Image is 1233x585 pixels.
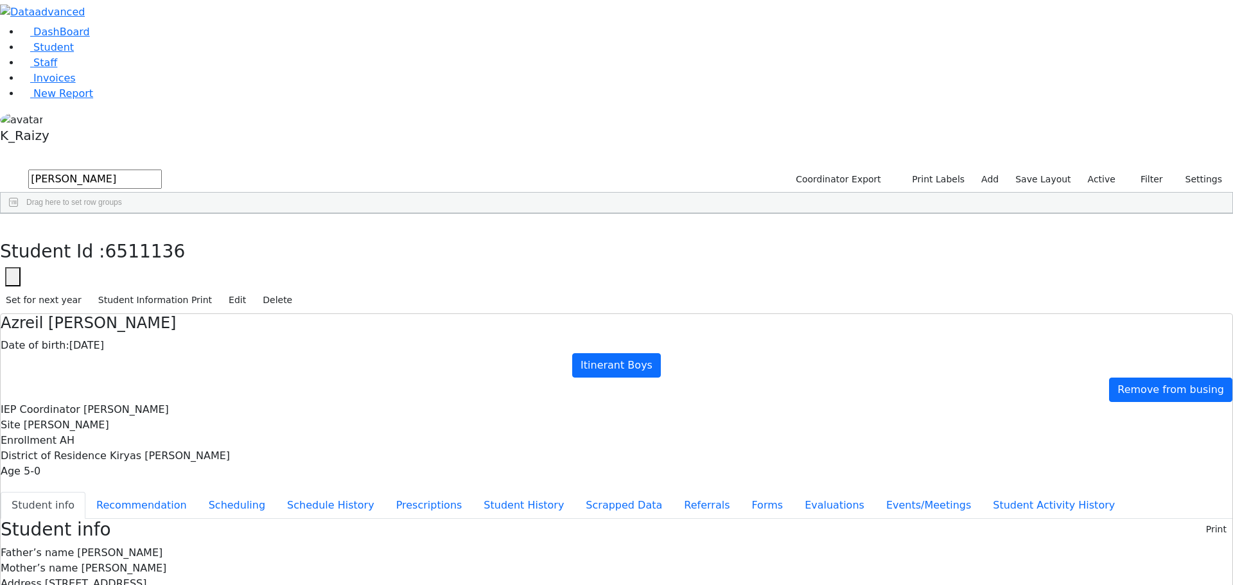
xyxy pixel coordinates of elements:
[794,492,875,519] button: Evaluations
[1082,170,1121,189] label: Active
[33,72,76,84] span: Invoices
[1,314,1232,333] h4: Azreil [PERSON_NAME]
[1,448,107,464] label: District of Residence
[33,26,90,38] span: DashBoard
[1200,520,1232,539] button: Print
[385,492,473,519] button: Prescriptions
[21,41,74,53] a: Student
[1124,170,1169,189] button: Filter
[1,417,21,433] label: Site
[575,492,673,519] button: Scrapped Data
[33,41,74,53] span: Student
[26,198,122,207] span: Drag here to set row groups
[1,338,1232,353] div: [DATE]
[1117,383,1224,396] span: Remove from busing
[33,87,93,100] span: New Report
[21,72,76,84] a: Invoices
[24,465,40,477] span: 5-0
[105,241,186,262] span: 6511136
[21,26,90,38] a: DashBoard
[473,492,575,519] button: Student History
[1010,170,1076,189] button: Save Layout
[257,290,298,310] button: Delete
[1,561,78,576] label: Mother’s name
[110,450,230,462] span: Kiryas [PERSON_NAME]
[875,492,982,519] button: Events/Meetings
[1,492,85,519] button: Student info
[92,290,218,310] button: Student Information Print
[81,562,166,574] span: [PERSON_NAME]
[198,492,276,519] button: Scheduling
[223,290,252,310] button: Edit
[897,170,970,189] button: Print Labels
[85,492,198,519] button: Recommendation
[28,170,162,189] input: Search
[60,434,74,446] span: AH
[975,170,1004,189] a: Add
[572,353,661,378] a: Itinerant Boys
[83,403,169,415] span: [PERSON_NAME]
[1,433,57,448] label: Enrollment
[1,519,111,541] h3: Student info
[24,419,109,431] span: [PERSON_NAME]
[21,87,93,100] a: New Report
[982,492,1126,519] button: Student Activity History
[787,170,887,189] button: Coordinator Export
[33,57,57,69] span: Staff
[740,492,794,519] button: Forms
[1,545,74,561] label: Father’s name
[1109,378,1232,402] a: Remove from busing
[276,492,385,519] button: Schedule History
[1,402,80,417] label: IEP Coordinator
[1,464,21,479] label: Age
[1169,170,1228,189] button: Settings
[21,57,57,69] a: Staff
[673,492,740,519] button: Referrals
[1,338,69,353] label: Date of birth:
[77,546,162,559] span: [PERSON_NAME]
